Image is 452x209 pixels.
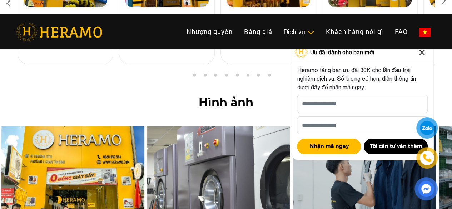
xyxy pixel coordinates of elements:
a: FAQ [389,24,413,39]
button: Nhận mã ngay [297,139,361,154]
a: Bảng giá [238,24,278,39]
a: Nhượng quyền [181,24,238,39]
div: Dịch vụ [284,27,314,37]
button: 1 [180,73,187,80]
button: 7 [244,73,251,80]
img: subToggleIcon [307,29,314,36]
p: Heramo tặng bạn ưu đãi 30K cho lần đầu trải nghiệm dịch vụ. Số lượng có hạn, điền thông tin dưới ... [297,66,428,91]
a: phone-icon [416,147,438,169]
img: phone-icon [423,154,431,162]
a: Khách hàng nói gì [320,24,389,39]
span: Ưu đãi dành cho bạn mới [310,48,374,56]
img: Logo [294,47,308,58]
button: 3 [201,73,208,80]
button: 9 [265,73,273,80]
button: 2 [190,73,198,80]
button: Tôi cần tư vấn thêm [364,139,428,154]
button: 5 [223,73,230,80]
img: heramo-logo.png [16,23,102,41]
img: Close [416,47,428,58]
img: vn-flag.png [419,28,431,37]
button: 4 [212,73,219,80]
button: 6 [233,73,240,80]
button: 8 [255,73,262,80]
h2: Hình ảnh [11,96,441,109]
